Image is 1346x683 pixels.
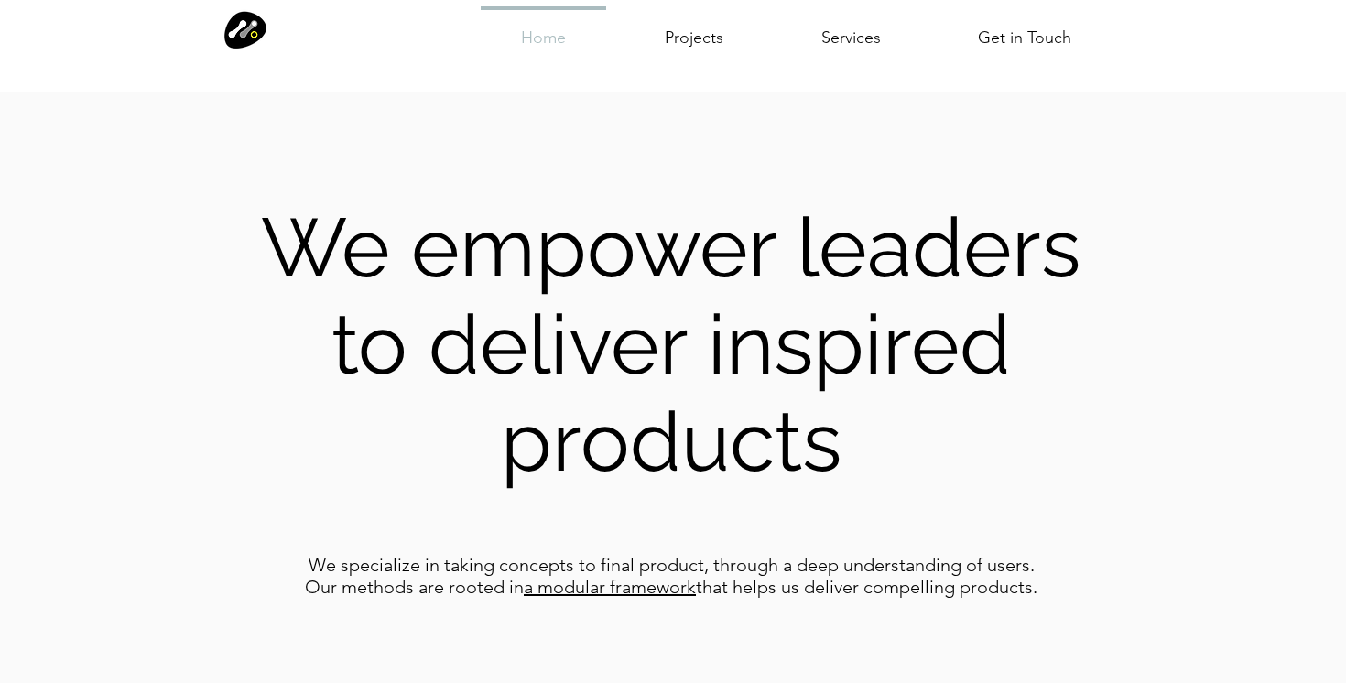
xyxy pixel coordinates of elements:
p: Services [814,7,888,68]
p: Get in Touch [971,7,1079,68]
h1: We empower leaders to deliver inspired products [252,199,1090,490]
p: Home [514,10,573,68]
a: Get in Touch [929,6,1120,52]
a: Home [472,6,615,52]
a: a modular framework [524,576,696,598]
p: We specialize in taking concepts to final product, through a deep understanding of users. Our met... [279,554,1063,598]
nav: Site [472,6,1120,52]
a: Projects [615,6,772,52]
a: Services [772,6,929,52]
img: Modular Logo icon only.png [224,9,266,49]
p: Projects [657,7,731,68]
